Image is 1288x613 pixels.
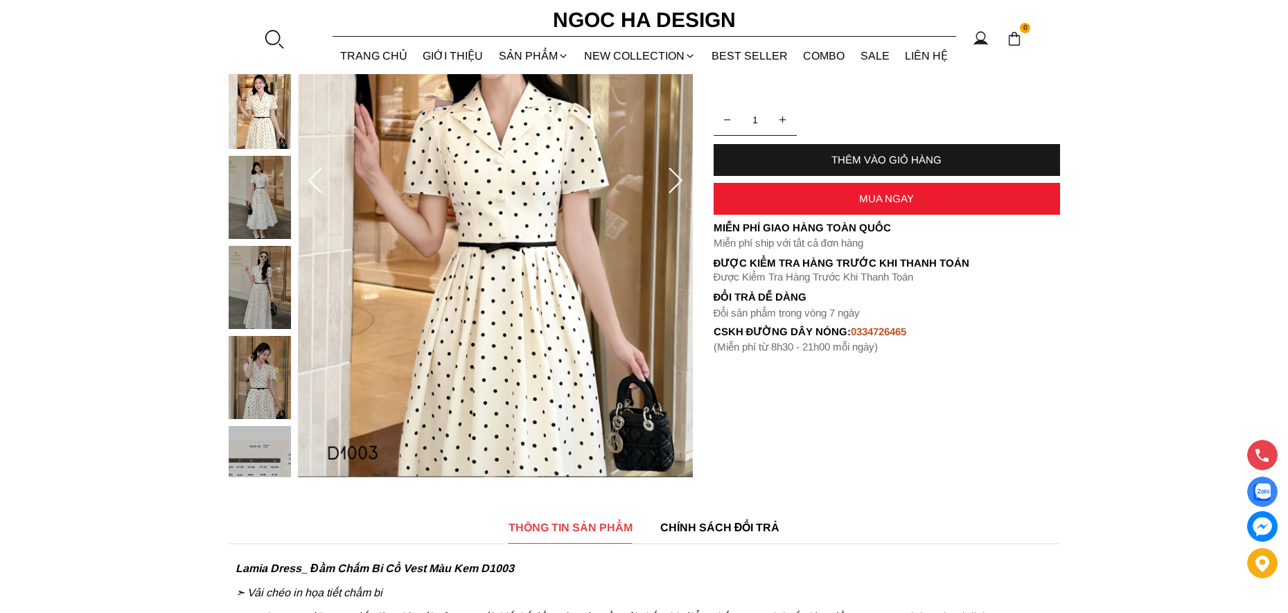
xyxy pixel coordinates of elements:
[236,587,382,598] span: ➣ Vải chéo in họa tiết chấm bi
[1007,31,1022,46] img: img-CART-ICON-ksit0nf1
[229,246,291,329] img: Lamia Dress_ Đầm Chấm Bi Cổ Vest Màu Kem D1003_mini_4
[1253,483,1271,501] img: Display image
[714,106,797,134] input: Quantity input
[714,307,861,319] font: Đổi sản phẩm trong vòng 7 ngày
[714,154,1060,166] div: THÊM VÀO GIỎ HÀNG
[795,37,853,74] a: Combo
[714,193,1060,204] div: MUA NGAY
[1020,23,1031,34] span: 0
[714,341,878,353] font: (Miễn phí từ 8h30 - 21h00 mỗi ngày)
[540,3,748,37] a: Ngoc Ha Design
[853,37,898,74] a: SALE
[1247,477,1278,507] a: Display image
[509,519,633,536] span: THÔNG TIN SẢN PHẨM
[897,37,956,74] a: LIÊN HỆ
[714,222,891,233] font: Miễn phí giao hàng toàn quốc
[236,562,514,574] strong: Lamia Dress_ Đầm Chấm Bi Cổ Vest Màu Kem D1003
[229,66,291,149] img: Lamia Dress_ Đầm Chấm Bi Cổ Vest Màu Kem D1003_mini_2
[415,37,491,74] a: GIỚI THIỆU
[229,336,291,419] img: Lamia Dress_ Đầm Chấm Bi Cổ Vest Màu Kem D1003_mini_5
[1247,511,1278,542] a: messenger
[229,426,291,509] img: Lamia Dress_ Đầm Chấm Bi Cổ Vest Màu Kem D1003_mini_6
[229,156,291,239] img: Lamia Dress_ Đầm Chấm Bi Cổ Vest Màu Kem D1003_mini_3
[714,271,1060,283] p: Được Kiểm Tra Hàng Trước Khi Thanh Toán
[333,37,416,74] a: TRANG CHỦ
[714,291,1060,303] h6: Đổi trả dễ dàng
[714,326,852,337] font: cskh đường dây nóng:
[714,257,1060,269] p: Được Kiểm Tra Hàng Trước Khi Thanh Toán
[576,37,704,74] a: NEW COLLECTION
[704,37,796,74] a: BEST SELLER
[491,37,577,74] div: SẢN PHẨM
[714,237,863,249] font: Miễn phí ship với tất cả đơn hàng
[851,326,906,337] font: 0334726465
[660,519,780,536] span: CHÍNH SÁCH ĐỔI TRẢ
